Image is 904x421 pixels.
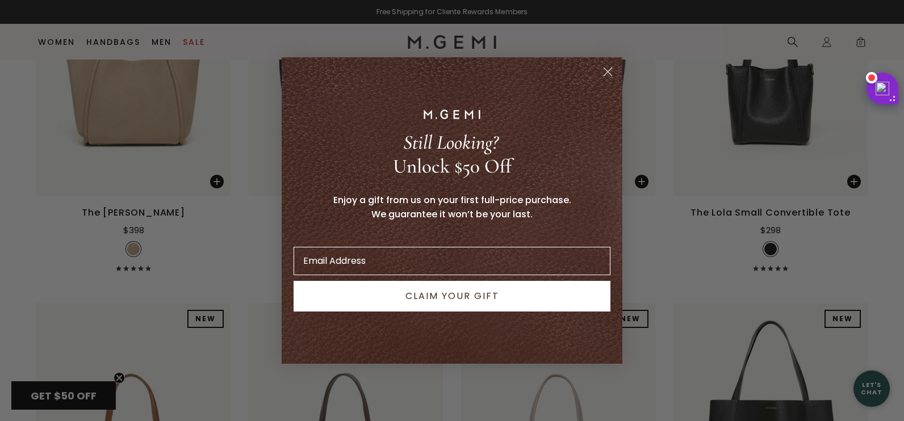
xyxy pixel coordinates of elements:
span: Enjoy a gift from us on your first full-price purchase. We guarantee it won’t be your last. [333,193,571,221]
input: Email Address [294,247,610,275]
button: Close dialog [598,62,618,82]
img: M.GEMI [424,110,480,119]
span: Unlock $50 Off [393,154,512,178]
button: CLAIM YOUR GIFT [294,281,610,311]
span: Still Looking? [403,130,498,154]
